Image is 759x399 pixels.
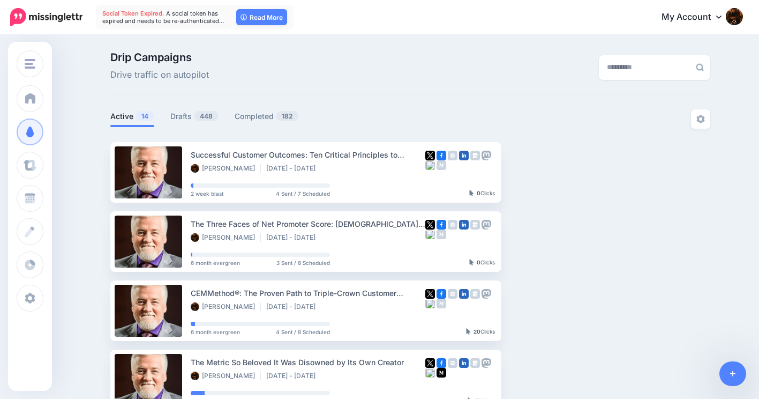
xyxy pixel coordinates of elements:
[25,59,35,69] img: menu.png
[191,149,425,161] div: Successful Customer Outcomes: Ten Critical Principles to Transform CX and Drive Growth
[425,220,435,230] img: twitter-square.png
[448,220,457,230] img: instagram-grey-square.png
[191,329,240,335] span: 6 month evergreen
[470,289,480,299] img: google_business-grey-square.png
[696,115,705,123] img: settings-grey.png
[437,368,446,378] img: medium-square.png
[437,220,446,230] img: facebook-square.png
[110,68,209,82] span: Drive traffic on autopilot
[425,230,435,239] img: bluesky-grey-square.png
[110,52,209,63] span: Drip Campaigns
[482,358,491,368] img: mastodon-grey-square.png
[459,289,469,299] img: linkedin-square.png
[474,328,480,335] b: 20
[448,151,457,160] img: instagram-grey-square.png
[437,358,446,368] img: facebook-square.png
[448,358,457,368] img: instagram-grey-square.png
[437,299,446,308] img: medium-grey-square.png
[437,151,446,160] img: facebook-square.png
[194,111,218,121] span: 448
[469,190,474,196] img: pointer-grey-darker.png
[266,233,321,242] li: [DATE] - [DATE]
[276,260,330,265] span: 3 Sent / 8 Scheduled
[477,259,480,265] b: 0
[437,230,446,239] img: medium-grey-square.png
[136,111,154,121] span: 14
[651,4,743,31] a: My Account
[459,220,469,230] img: linkedin-square.png
[425,368,435,378] img: bluesky-grey-square.png
[470,151,480,160] img: google_business-grey-square.png
[459,358,469,368] img: linkedin-square.png
[191,260,240,265] span: 6 month evergreen
[466,328,471,335] img: pointer-grey-darker.png
[459,151,469,160] img: linkedin-square.png
[191,218,425,230] div: The Three Faces of Net Promoter Score: [DEMOGRAPHIC_DATA], Pragmatists, and Skeptics
[425,151,435,160] img: twitter-square.png
[470,358,480,368] img: google_business-grey-square.png
[437,160,446,170] img: medium-grey-square.png
[266,302,321,311] li: [DATE] - [DATE]
[235,110,299,123] a: Completed182
[469,260,495,266] div: Clicks
[170,110,219,123] a: Drafts448
[470,220,480,230] img: google_business-grey-square.png
[482,289,491,299] img: mastodon-grey-square.png
[482,151,491,160] img: mastodon-grey-square.png
[276,191,330,196] span: 4 Sent / 7 Scheduled
[191,356,425,368] div: The Metric So Beloved It Was Disowned by Its Own Creator
[191,164,261,173] li: [PERSON_NAME]
[425,160,435,170] img: bluesky-grey-square.png
[425,299,435,308] img: bluesky-grey-square.png
[437,289,446,299] img: facebook-square.png
[469,190,495,197] div: Clicks
[10,8,82,26] img: Missinglettr
[236,9,287,25] a: Read More
[469,259,474,265] img: pointer-grey-darker.png
[102,10,164,17] span: Social Token Expired.
[448,289,457,299] img: instagram-grey-square.png
[191,233,261,242] li: [PERSON_NAME]
[276,329,330,335] span: 4 Sent / 8 Scheduled
[696,63,704,71] img: search-grey-6.png
[110,110,154,123] a: Active14
[276,111,298,121] span: 182
[482,220,491,230] img: mastodon-grey-square.png
[191,372,261,380] li: [PERSON_NAME]
[191,191,223,196] span: 2 week blast
[102,10,224,25] span: A social token has expired and needs to be re-authenticated…
[191,287,425,299] div: CEMMethod®: The Proven Path to Triple-Crown Customer Experience — Grow Revenue, Cut Costs, and De...
[266,372,321,380] li: [DATE] - [DATE]
[477,190,480,196] b: 0
[466,329,495,335] div: Clicks
[266,164,321,173] li: [DATE] - [DATE]
[191,302,261,311] li: [PERSON_NAME]
[425,289,435,299] img: twitter-square.png
[425,358,435,368] img: twitter-square.png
